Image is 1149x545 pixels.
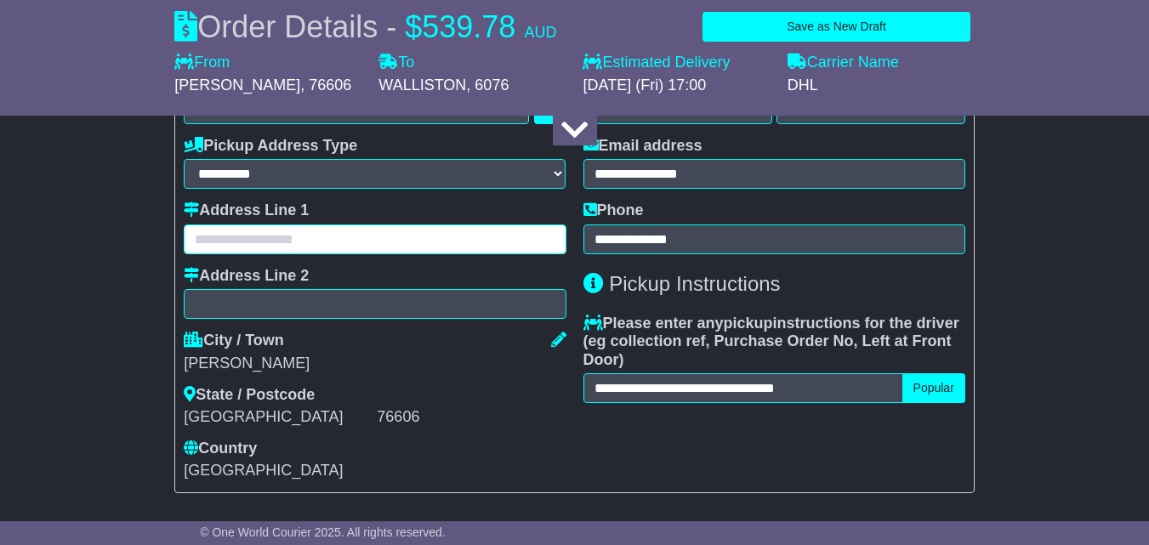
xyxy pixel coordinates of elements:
div: [PERSON_NAME] [184,355,566,373]
label: Address Line 2 [184,267,309,286]
span: pickup [724,315,773,332]
span: eg collection ref, Purchase Order No, Left at Front Door [583,332,952,368]
label: Carrier Name [788,54,899,72]
span: $ [405,9,422,44]
button: Popular [902,373,965,403]
span: , 6076 [466,77,509,94]
span: Pickup Instructions [609,272,780,295]
label: Country [184,440,257,458]
label: City / Town [184,332,284,350]
span: [GEOGRAPHIC_DATA] [184,462,343,479]
span: AUD [524,24,556,41]
label: Phone [583,202,644,220]
div: DHL [788,77,975,95]
span: WALLISTON [378,77,466,94]
label: Email address [583,137,702,156]
div: 76606 [377,408,566,427]
label: Pickup Address Type [184,137,357,156]
span: © One World Courier 2025. All rights reserved. [200,525,446,539]
label: State / Postcode [184,386,315,405]
div: [DATE] (Fri) 17:00 [583,77,770,95]
span: , 76606 [300,77,351,94]
label: Please enter any instructions for the driver ( ) [583,315,965,370]
span: [PERSON_NAME] [174,77,300,94]
div: Order Details - [174,9,556,45]
label: Address Line 1 [184,202,309,220]
button: Save as New Draft [702,12,970,42]
label: From [174,54,230,72]
label: Estimated Delivery [583,54,770,72]
label: To [378,54,414,72]
div: [GEOGRAPHIC_DATA] [184,408,373,427]
span: 539.78 [422,9,515,44]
